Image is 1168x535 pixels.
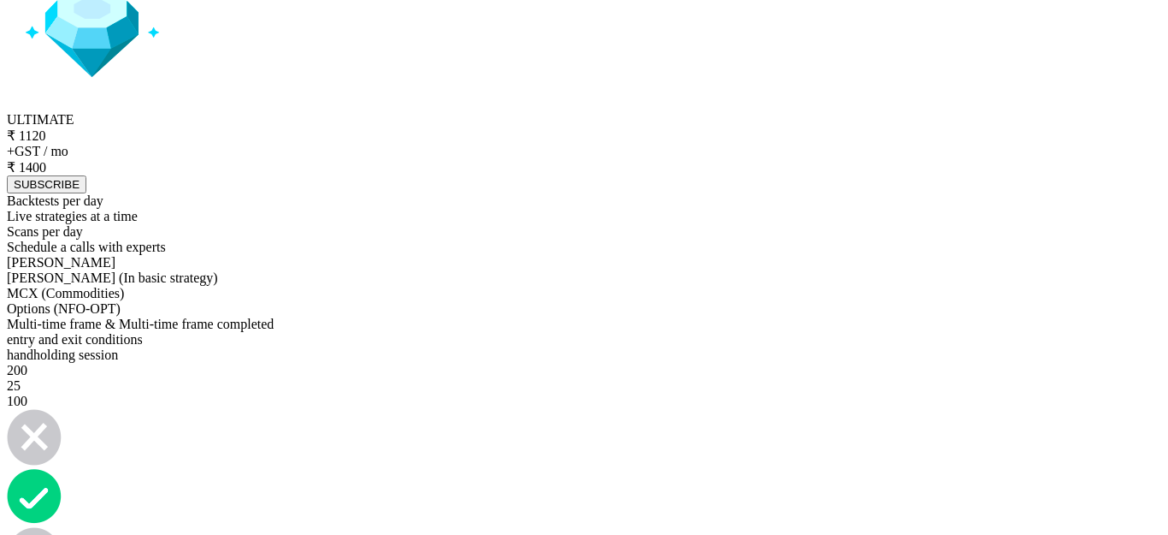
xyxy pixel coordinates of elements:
div: [PERSON_NAME] [7,255,1161,270]
div: ₹ 1400 [7,159,1161,175]
div: Schedule a calls with experts [7,240,1161,255]
div: Live strategies at a time [7,209,1161,224]
div: MCX (Commodities) [7,286,1161,301]
div: [PERSON_NAME] (In basic strategy) [7,270,1161,286]
div: entry and exit conditions [7,332,1161,348]
div: Backtests per day [7,193,1161,209]
div: Options (NFO-OPT) [7,301,1161,317]
div: 25 [7,378,1161,394]
div: ₹ 1120 [7,128,1161,144]
div: +GST / mo [7,144,1161,159]
div: 200 [7,363,1161,378]
div: ULTIMATE [7,112,1161,128]
button: SUBSCRIBE [7,175,86,193]
img: img [7,409,62,466]
div: Scans per day [7,224,1161,240]
img: img [7,469,62,524]
div: Multi-time frame & Multi-time frame completed [7,317,1161,332]
div: 100 [7,394,1161,409]
div: handholding session [7,348,1161,363]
